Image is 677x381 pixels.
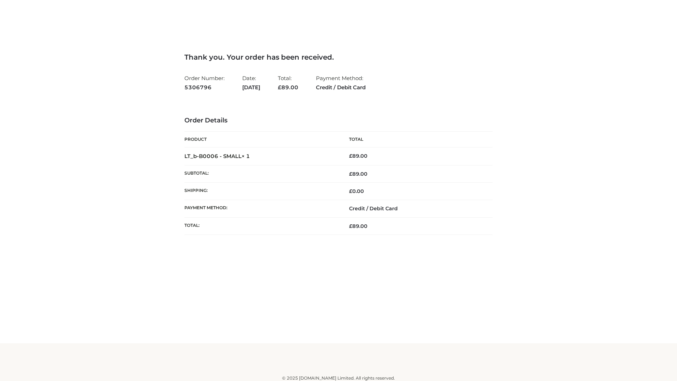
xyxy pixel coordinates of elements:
strong: Credit / Debit Card [316,83,366,92]
strong: [DATE] [242,83,260,92]
strong: × 1 [242,153,250,159]
strong: LT_b-B0006 - SMALL [184,153,250,159]
bdi: 89.00 [349,153,367,159]
th: Total [338,132,493,147]
span: £ [278,84,281,91]
th: Subtotal: [184,165,338,182]
span: £ [349,171,352,177]
span: £ [349,188,352,194]
th: Product [184,132,338,147]
span: 89.00 [278,84,298,91]
li: Date: [242,72,260,93]
strong: 5306796 [184,83,225,92]
th: Payment method: [184,200,338,217]
bdi: 0.00 [349,188,364,194]
h3: Thank you. Your order has been received. [184,53,493,61]
span: 89.00 [349,223,367,229]
span: £ [349,223,352,229]
td: Credit / Debit Card [338,200,493,217]
h3: Order Details [184,117,493,125]
th: Total: [184,217,338,235]
span: 89.00 [349,171,367,177]
li: Payment Method: [316,72,366,93]
li: Total: [278,72,298,93]
li: Order Number: [184,72,225,93]
span: £ [349,153,352,159]
th: Shipping: [184,183,338,200]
